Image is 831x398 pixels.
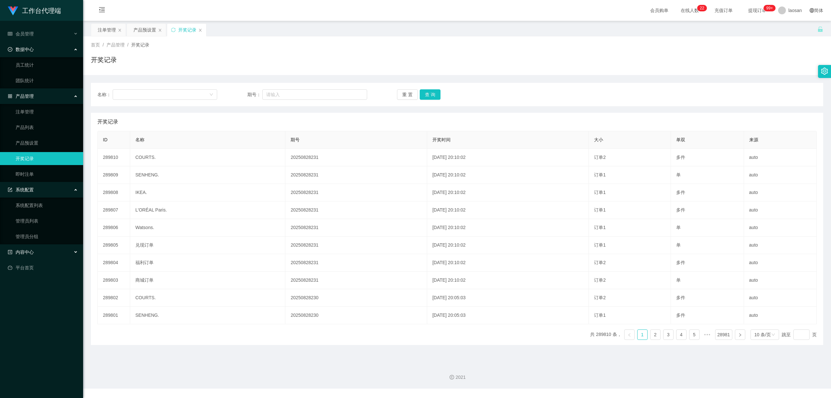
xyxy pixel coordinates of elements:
p: 2 [700,5,702,11]
i: 图标: right [738,333,742,337]
span: 系统配置 [8,187,34,192]
td: 兑现订单 [130,237,285,254]
a: 工作台代理端 [8,8,61,13]
a: 管理员列表 [16,214,78,227]
div: 产品预设置 [133,24,156,36]
span: 多件 [676,190,685,195]
span: 多件 [676,313,685,318]
span: / [127,42,129,47]
p: 2 [702,5,704,11]
span: 多件 [676,155,685,160]
button: 重 置 [397,89,418,100]
div: 10 条/页 [754,330,771,340]
span: 期号： [247,91,263,98]
span: 多件 [676,207,685,212]
span: 订单1 [594,313,606,318]
i: 图标: appstore-o [8,94,12,98]
span: 大小 [594,137,603,142]
td: 289806 [98,219,130,237]
span: 名称 [135,137,144,142]
td: COURTS. [130,149,285,166]
td: 20250828231 [285,166,427,184]
span: 产品管理 [106,42,125,47]
td: 289802 [98,289,130,307]
a: 员工统计 [16,58,78,71]
td: auto [744,166,817,184]
div: 开奖记录 [178,24,196,36]
span: 会员管理 [8,31,34,36]
td: auto [744,307,817,324]
i: 图标: table [8,32,12,36]
td: [DATE] 20:10:02 [427,166,589,184]
i: 图标: close [158,28,162,32]
td: auto [744,219,817,237]
td: 289804 [98,254,130,272]
span: 单 [676,277,681,283]
span: / [103,42,104,47]
td: 289810 [98,149,130,166]
td: L'ORÉAL Paris. [130,201,285,219]
td: [DATE] 20:10:02 [427,272,589,289]
li: 下一页 [735,329,745,340]
span: 期号 [291,137,300,142]
a: 即时注单 [16,168,78,181]
td: auto [744,272,817,289]
td: 20250828230 [285,289,427,307]
td: auto [744,149,817,166]
span: 数据中心 [8,47,34,52]
a: 图标: dashboard平台首页 [8,261,78,274]
i: 图标: down [209,93,213,97]
span: 多件 [676,260,685,265]
a: 系统配置列表 [16,199,78,212]
i: 图标: menu-fold [91,0,113,21]
i: 图标: setting [821,68,828,75]
div: 跳至 页 [782,329,817,340]
td: [DATE] 20:05:03 [427,289,589,307]
td: 20250828231 [285,237,427,254]
td: [DATE] 20:10:02 [427,184,589,201]
i: 图标: global [810,8,814,13]
i: 图标: form [8,187,12,192]
td: [DATE] 20:10:02 [427,254,589,272]
td: 20250828231 [285,272,427,289]
span: 单 [676,172,681,177]
span: 产品管理 [8,94,34,99]
i: 图标: close [118,28,122,32]
a: 4 [676,330,686,340]
span: 在线人数 [677,8,702,13]
td: 20250828231 [285,184,427,201]
td: auto [744,201,817,219]
a: 2 [651,330,660,340]
button: 查 询 [420,89,440,100]
td: 289809 [98,166,130,184]
td: SENHENG. [130,166,285,184]
td: 289808 [98,184,130,201]
span: 单双 [676,137,685,142]
span: 订单1 [594,225,606,230]
td: 20250828231 [285,201,427,219]
td: [DATE] 20:10:02 [427,201,589,219]
td: [DATE] 20:10:02 [427,149,589,166]
td: auto [744,254,817,272]
a: 产品列表 [16,121,78,134]
li: 28981 [715,329,732,340]
li: 共 289810 条， [590,329,622,340]
span: 首页 [91,42,100,47]
span: 订单2 [594,277,606,283]
span: 订单2 [594,260,606,265]
span: 订单2 [594,155,606,160]
span: 多件 [676,295,685,300]
li: 1 [637,329,648,340]
span: 提现订单 [745,8,770,13]
td: 20250828231 [285,219,427,237]
span: 开奖时间 [432,137,451,142]
td: 289807 [98,201,130,219]
li: 上一页 [624,329,635,340]
td: IKEA. [130,184,285,201]
td: 289801 [98,307,130,324]
input: 请输入 [262,89,367,100]
td: Watsons. [130,219,285,237]
span: 开奖记录 [131,42,149,47]
span: 订单1 [594,172,606,177]
span: 单 [676,242,681,248]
